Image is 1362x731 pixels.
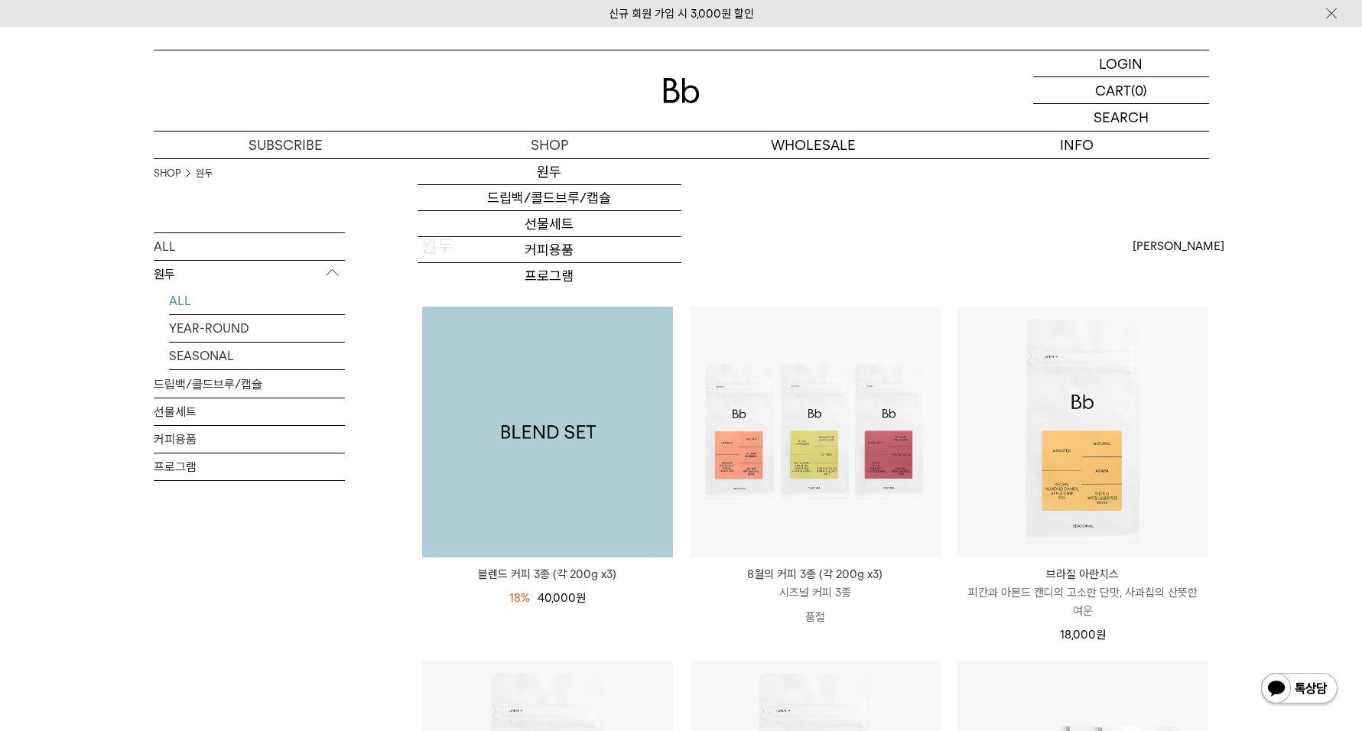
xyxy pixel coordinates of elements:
a: 블렌드 커피 3종 (각 200g x3) [422,307,673,557]
a: LOGIN [1033,50,1209,77]
a: SHOP [418,132,681,158]
span: 원 [576,591,586,605]
a: CART (0) [1033,77,1209,104]
p: 원두 [154,261,345,288]
a: SUBSCRIBE [154,132,418,158]
img: 로고 [663,78,700,103]
a: SEASONAL [169,343,345,369]
span: 18,000 [1060,628,1106,642]
a: 드립백/콜드브루/캡슐 [154,371,345,398]
p: 8월의 커피 3종 (각 200g x3) [690,565,941,583]
a: 브라질 아란치스 피칸과 아몬드 캔디의 고소한 단맛, 사과칩의 산뜻한 여운 [957,565,1208,620]
a: 신규 회원 가입 시 3,000원 할인 [609,7,754,21]
p: 품절 [690,602,941,632]
p: INFO [945,132,1209,158]
a: 블렌드 커피 3종 (각 200g x3) [422,565,673,583]
p: 시즈널 커피 3종 [690,583,941,602]
a: 드립백/콜드브루/캡슐 [418,185,681,211]
a: ALL [169,288,345,314]
a: 선물세트 [154,398,345,425]
span: 40,000 [538,591,586,605]
p: SEARCH [1094,104,1149,131]
p: 브라질 아란치스 [957,565,1208,583]
a: ALL [154,233,345,260]
a: 선물세트 [418,211,681,237]
a: YEAR-ROUND [169,315,345,342]
img: 카카오톡 채널 1:1 채팅 버튼 [1260,671,1339,708]
p: CART [1095,77,1131,103]
a: 커피용품 [154,426,345,453]
a: SHOP [154,166,180,181]
a: 커피용품 [418,237,681,263]
img: 브라질 아란치스 [957,307,1208,557]
div: 18% [509,589,530,607]
a: 프로그램 [154,453,345,480]
p: 피칸과 아몬드 캔디의 고소한 단맛, 사과칩의 산뜻한 여운 [957,583,1208,620]
img: 1000001179_add2_053.png [422,307,673,557]
span: 원 [1096,628,1106,642]
img: 8월의 커피 3종 (각 200g x3) [690,307,941,557]
p: WHOLESALE [681,132,945,158]
span: [PERSON_NAME] [1133,237,1224,255]
a: 원두 [418,159,681,185]
a: 프로그램 [418,263,681,289]
p: LOGIN [1099,50,1143,76]
a: 8월의 커피 3종 (각 200g x3) 시즈널 커피 3종 [690,565,941,602]
a: 원두 [196,166,213,181]
p: (0) [1131,77,1147,103]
